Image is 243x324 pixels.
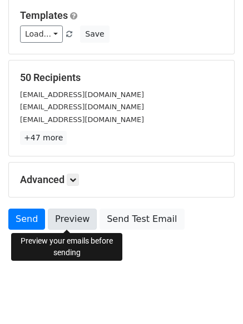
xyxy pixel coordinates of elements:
iframe: Chat Widget [187,271,243,324]
div: Widget de chat [187,271,243,324]
a: Load... [20,26,63,43]
small: [EMAIL_ADDRESS][DOMAIN_NAME] [20,90,144,99]
a: Send [8,209,45,230]
h5: Advanced [20,174,223,186]
a: Templates [20,9,68,21]
small: [EMAIL_ADDRESS][DOMAIN_NAME] [20,103,144,111]
a: +47 more [20,131,67,145]
a: Preview [48,209,97,230]
small: [EMAIL_ADDRESS][DOMAIN_NAME] [20,115,144,124]
div: Preview your emails before sending [11,233,122,261]
button: Save [80,26,109,43]
h5: 50 Recipients [20,72,223,84]
a: Send Test Email [100,209,184,230]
